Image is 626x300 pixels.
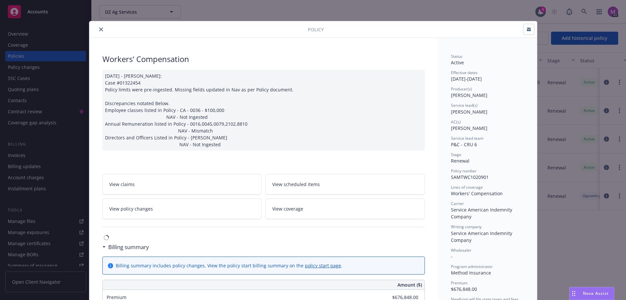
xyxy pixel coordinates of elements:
[102,54,425,65] div: Workers' Compensation
[305,262,341,269] a: policy start page
[451,86,472,92] span: Producer(s)
[451,141,477,148] span: P&C - CRU 6
[451,184,483,190] span: Lines of coverage
[451,135,484,141] span: Service lead team
[451,109,487,115] span: [PERSON_NAME]
[451,264,493,269] span: Program administrator
[451,247,471,253] span: Wholesaler
[451,253,453,260] span: -
[451,286,477,292] span: $676,848.00
[451,174,489,180] span: SAMTWC1020901
[102,243,149,251] div: Billing summary
[451,270,491,276] span: Method Insurance
[451,70,478,75] span: Effective dates
[451,201,464,206] span: Carrier
[451,125,487,131] span: [PERSON_NAME]
[265,174,425,195] a: View scheduled items
[451,230,514,243] span: Service American Indemnity Company
[451,152,461,157] span: Stage
[272,181,320,188] span: View scheduled items
[102,174,262,195] a: View claims
[570,287,578,300] div: Drag to move
[451,207,514,220] span: Service American Indemnity Company
[451,103,478,108] span: Service lead(s)
[102,70,425,150] div: [DATE] - [PERSON_NAME]: Case #01322454 Policy limits were pre-ingested. Missing fields updated in...
[109,205,153,212] span: View policy changes
[451,92,487,98] span: [PERSON_NAME]
[397,281,422,288] span: Amount ($)
[308,26,324,33] span: Policy
[272,205,303,212] span: View coverage
[97,25,105,33] button: close
[109,181,135,188] span: View claims
[451,119,461,125] span: AC(s)
[451,54,462,59] span: Status
[451,70,524,82] div: [DATE] - [DATE]
[583,291,609,296] span: Nova Assist
[108,243,149,251] h3: Billing summary
[451,190,503,197] span: Workers' Compensation
[451,280,468,286] span: Premium
[451,224,482,229] span: Writing company
[116,262,342,269] div: Billing summary includes policy changes. View the policy start billing summary on the .
[569,287,614,300] button: Nova Assist
[451,168,477,174] span: Policy number
[451,158,469,164] span: Renewal
[102,198,262,219] a: View policy changes
[265,198,425,219] a: View coverage
[451,59,464,66] span: Active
